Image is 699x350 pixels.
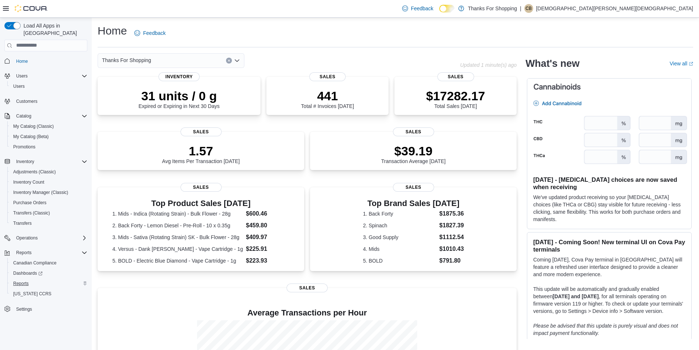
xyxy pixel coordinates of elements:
[10,178,47,187] a: Inventory Count
[363,210,436,217] dt: 1. Back Forty
[689,62,693,66] svg: External link
[139,89,220,103] p: 31 units / 0 g
[10,198,50,207] a: Purchase Orders
[7,268,90,278] a: Dashboards
[112,245,243,253] dt: 4. Versus - Dank [PERSON_NAME] - Vape Cartridge - 1g
[13,157,37,166] button: Inventory
[16,73,28,79] span: Users
[1,233,90,243] button: Operations
[16,113,31,119] span: Catalog
[13,83,25,89] span: Users
[7,177,90,187] button: Inventory Count
[10,279,87,288] span: Reports
[234,58,240,64] button: Open list of options
[468,4,517,13] p: Thanks For Shopping
[13,270,43,276] span: Dashboards
[13,97,87,106] span: Customers
[520,4,521,13] p: |
[13,134,49,140] span: My Catalog (Beta)
[112,210,243,217] dt: 1. Mids - Indica (Rotating Strain) - Bulk Flower - 28g
[10,289,87,298] span: Washington CCRS
[15,5,48,12] img: Cova
[437,72,474,81] span: Sales
[533,238,685,253] h3: [DATE] - Coming Soon! New terminal UI on Cova Pay terminals
[393,183,434,192] span: Sales
[13,291,51,297] span: [US_STATE] CCRS
[10,269,87,278] span: Dashboards
[10,132,87,141] span: My Catalog (Beta)
[533,176,685,191] h3: [DATE] - [MEDICAL_DATA] choices are now saved when receiving
[10,219,34,228] a: Transfers
[10,122,87,131] span: My Catalog (Classic)
[301,89,354,109] div: Total # Invoices [DATE]
[533,285,685,315] p: This update will be automatically and gradually enabled between , for all terminals operating on ...
[670,61,693,66] a: View allExternal link
[7,142,90,152] button: Promotions
[13,123,54,129] span: My Catalog (Classic)
[13,305,35,314] a: Settings
[13,234,87,242] span: Operations
[439,209,464,218] dd: $1875.36
[7,258,90,268] button: Canadian Compliance
[162,144,240,158] p: 1.57
[13,72,30,80] button: Users
[13,260,57,266] span: Canadian Compliance
[7,167,90,177] button: Adjustments (Classic)
[363,234,436,241] dt: 3. Good Supply
[533,194,685,223] p: We've updated product receiving so your [MEDICAL_DATA] choices (like THCa or CBG) stay visible fo...
[536,4,693,13] p: [DEMOGRAPHIC_DATA][PERSON_NAME][DEMOGRAPHIC_DATA]
[16,159,34,165] span: Inventory
[13,248,34,257] button: Reports
[439,256,464,265] dd: $791.80
[10,269,45,278] a: Dashboards
[21,22,87,37] span: Load All Apps in [GEOGRAPHIC_DATA]
[439,233,464,242] dd: $1112.54
[10,82,28,91] a: Users
[143,29,165,37] span: Feedback
[411,5,433,12] span: Feedback
[10,289,54,298] a: [US_STATE] CCRS
[13,157,87,166] span: Inventory
[10,142,87,151] span: Promotions
[13,144,36,150] span: Promotions
[13,179,44,185] span: Inventory Count
[226,58,232,64] button: Clear input
[363,245,436,253] dt: 4. Mids
[439,12,440,13] span: Dark Mode
[13,190,68,195] span: Inventory Manager (Classic)
[246,233,290,242] dd: $409.97
[439,5,455,12] input: Dark Mode
[102,56,151,65] span: Thanks For Shopping
[16,98,37,104] span: Customers
[112,199,290,208] h3: Top Product Sales [DATE]
[16,235,38,241] span: Operations
[13,248,87,257] span: Reports
[363,257,436,264] dt: 5. BOLD
[13,200,47,206] span: Purchase Orders
[13,57,31,66] a: Home
[246,256,290,265] dd: $223.93
[439,245,464,253] dd: $1010.43
[10,82,87,91] span: Users
[10,188,87,197] span: Inventory Manager (Classic)
[10,132,52,141] a: My Catalog (Beta)
[4,53,87,333] nav: Complex example
[162,144,240,164] div: Avg Items Per Transaction [DATE]
[13,234,41,242] button: Operations
[7,121,90,131] button: My Catalog (Classic)
[246,245,290,253] dd: $225.91
[16,306,32,312] span: Settings
[524,4,533,13] div: Christian Bishop
[301,89,354,103] p: 441
[112,222,243,229] dt: 2. Back Forty - Lemon Diesel - Pre-Roll - 10 x 0.35g
[1,111,90,121] button: Catalog
[439,221,464,230] dd: $1827.39
[10,188,71,197] a: Inventory Manager (Classic)
[7,278,90,289] button: Reports
[553,293,598,299] strong: [DATE] and [DATE]
[246,209,290,218] dd: $600.46
[10,122,57,131] a: My Catalog (Classic)
[10,259,59,267] a: Canadian Compliance
[1,156,90,167] button: Inventory
[10,167,59,176] a: Adjustments (Classic)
